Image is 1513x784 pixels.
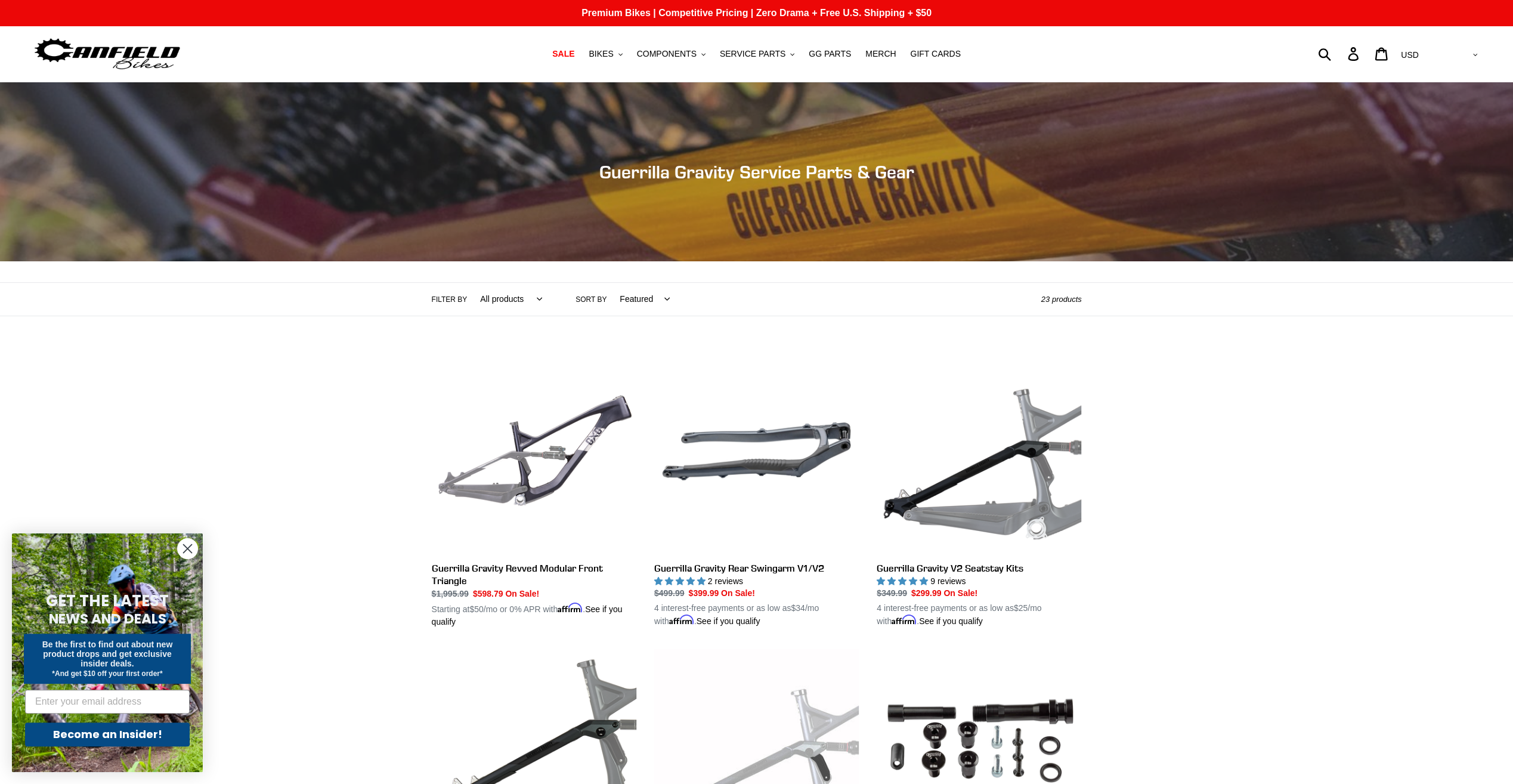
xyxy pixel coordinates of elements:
[432,294,468,305] label: Filter by
[599,161,914,183] span: Guerrilla Gravity Service Parts & Gear
[865,49,896,59] span: MERCH
[1041,295,1082,304] span: 23 products
[33,35,182,73] img: Canfield Bikes
[49,609,166,628] span: NEWS AND DEALS
[177,538,198,559] button: Close dialog
[631,46,711,62] button: COMPONENTS
[546,46,580,62] a: SALE
[809,49,851,59] span: GG PARTS
[1325,41,1355,67] input: Search
[25,723,190,746] button: Become an Insider!
[720,49,785,59] span: SERVICE PARTS
[910,49,961,59] span: GIFT CARDS
[714,46,800,62] button: SERVICE PARTS
[637,49,697,59] span: COMPONENTS
[904,46,967,62] a: GIFT CARDS
[552,49,574,59] span: SALE
[803,46,857,62] a: GG PARTS
[42,640,173,668] span: Be the first to find out about new product drops and get exclusive insider deals.
[46,590,169,612] span: GET THE LATEST
[589,49,613,59] span: BIKES
[859,46,902,62] a: MERCH
[52,669,162,678] span: *And get $10 off your first order*
[25,690,190,714] input: Enter your email address
[576,294,607,305] label: Sort by
[583,46,628,62] button: BIKES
